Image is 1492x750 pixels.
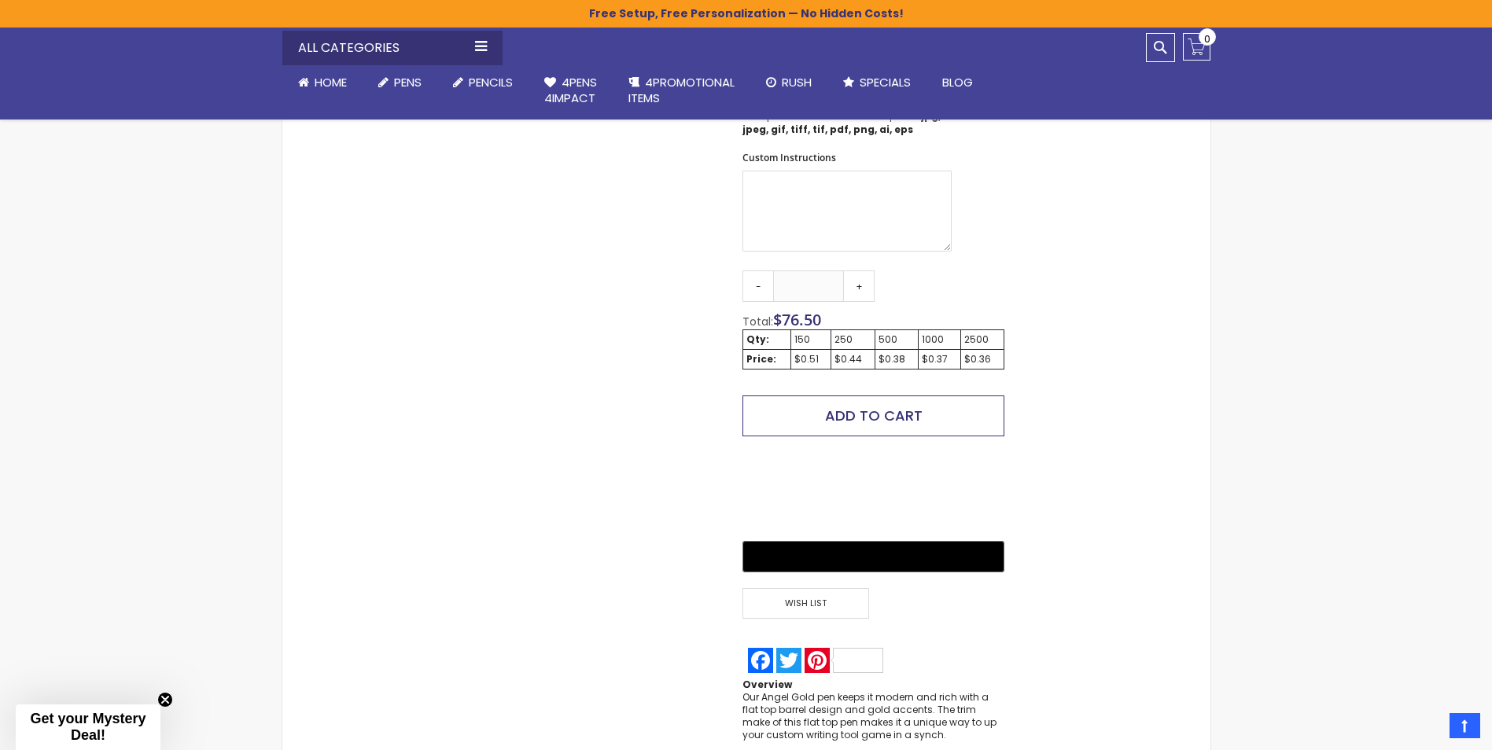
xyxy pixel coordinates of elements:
span: Get your Mystery Deal! [30,711,146,743]
span: 4PROMOTIONAL ITEMS [628,74,735,106]
a: Rush [750,65,827,100]
a: Twitter [775,648,803,673]
div: 2500 [964,333,1000,346]
a: Pinterest [803,648,885,673]
div: $0.37 [922,353,957,366]
strong: Overview [742,678,792,691]
span: Home [315,74,347,90]
span: 0 [1204,31,1210,46]
a: Blog [927,65,989,100]
div: $0.51 [794,353,827,366]
a: - [742,270,774,302]
div: Our Angel Gold pen keeps it modern and rich with a flat top barrel design and gold accents. The t... [742,691,1004,742]
div: 150 [794,333,827,346]
p: Compatible file extensions to upload: [742,110,952,135]
div: 1000 [922,333,957,346]
a: Home [282,65,363,100]
button: Buy with GPay [742,541,1004,572]
a: 4PROMOTIONALITEMS [613,65,750,116]
span: Wish List [742,588,868,619]
span: Add to Cart [825,406,923,425]
button: Add to Cart [742,395,1004,436]
span: Pens [394,74,422,90]
span: Custom Instructions [742,151,836,164]
div: 500 [879,333,915,346]
a: Pens [363,65,437,100]
a: 0 [1183,33,1210,61]
a: Facebook [746,648,775,673]
strong: jpg, jpeg, gif, tiff, tif, pdf, png, ai, eps [742,109,941,135]
span: Blog [942,74,973,90]
span: $ [773,309,821,330]
a: Pencils [437,65,529,100]
div: $0.36 [964,353,1000,366]
span: Total: [742,314,773,329]
div: All Categories [282,31,503,65]
span: Specials [860,74,911,90]
span: Rush [782,74,812,90]
strong: Price: [746,352,776,366]
div: $0.44 [834,353,871,366]
strong: Qty: [746,333,769,346]
span: 4Pens 4impact [544,74,597,106]
div: $0.38 [879,353,915,366]
span: Pencils [469,74,513,90]
div: 250 [834,333,871,346]
button: Close teaser [157,692,173,708]
a: 4Pens4impact [529,65,613,116]
a: + [843,270,875,302]
a: Wish List [742,588,873,619]
div: Get your Mystery Deal!Close teaser [16,704,160,750]
a: Top [1450,713,1480,738]
iframe: PayPal [742,448,1004,530]
span: 76.50 [782,309,821,330]
a: Specials [827,65,927,100]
